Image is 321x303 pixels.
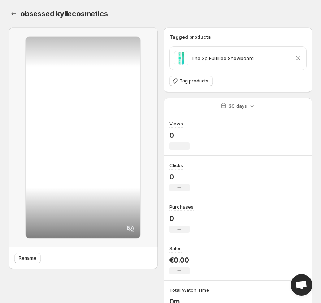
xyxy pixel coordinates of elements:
a: Open chat [291,274,312,296]
img: Black choker necklace [174,51,188,65]
p: 0 [169,214,194,223]
h3: Purchases [169,203,194,210]
p: 30 days [229,102,247,110]
p: 0 [169,172,190,181]
h3: Sales [169,245,182,252]
p: The 3p Fulfilled Snowboard [191,55,254,62]
p: 0 [169,131,190,140]
p: €0.00 [169,256,190,264]
span: Rename [19,255,36,261]
h6: Tagged products [169,33,307,40]
button: Rename [14,253,41,263]
span: Tag products [179,78,208,84]
h3: Clicks [169,162,183,169]
button: Tag products [169,76,213,86]
h3: Total Watch Time [169,286,209,294]
button: Settings [9,9,19,19]
h3: Views [169,120,183,127]
span: obsessed kyliecosmetics [20,9,108,18]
